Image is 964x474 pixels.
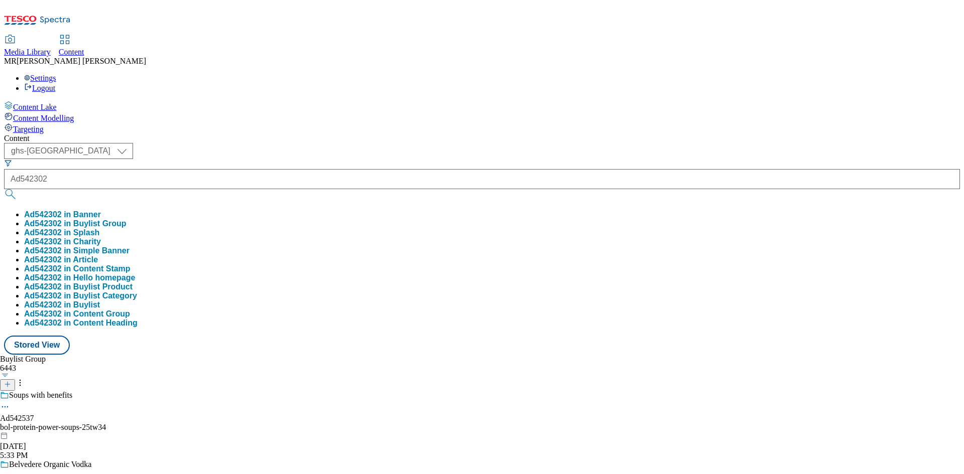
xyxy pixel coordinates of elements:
[24,291,137,300] div: Ad542302 in
[73,237,101,246] span: Charity
[4,112,960,123] a: Content Modelling
[24,282,133,291] button: Ad542302 in Buylist Product
[24,84,55,92] a: Logout
[4,48,51,56] span: Media Library
[24,237,101,246] div: Ad542302 in
[24,309,130,319] button: Ad542302 in Content Group
[73,291,137,300] span: Buylist Category
[13,103,57,111] span: Content Lake
[24,228,99,237] button: Ad542302 in Splash
[13,125,44,133] span: Targeting
[4,169,960,189] input: Search
[4,36,51,57] a: Media Library
[59,48,84,56] span: Content
[24,219,127,228] div: Ad542302 in
[59,36,84,57] a: Content
[73,264,131,273] span: Content Stamp
[24,74,56,82] a: Settings
[24,319,138,328] button: Ad542302 in Content Heading
[4,101,960,112] a: Content Lake
[24,237,101,246] button: Ad542302 in Charity
[24,264,131,273] button: Ad542302 in Content Stamp
[4,123,960,134] a: Targeting
[24,309,130,319] div: Ad542302 in
[4,159,12,167] svg: Search Filters
[73,309,130,318] span: Content Group
[24,273,135,282] button: Ad542302 in Hello homepage
[24,291,137,300] button: Ad542302 in Buylist Category
[9,460,91,469] div: Belvedere Organic Vodka
[13,114,74,122] span: Content Modelling
[4,134,960,143] div: Content
[24,210,101,219] button: Ad542302 in Banner
[24,264,131,273] div: Ad542302 in
[4,57,17,65] span: MR
[24,300,100,309] button: Ad542302 in Buylist
[24,255,98,264] button: Ad542302 in Article
[4,336,70,355] button: Stored View
[73,219,127,228] span: Buylist Group
[24,246,130,255] button: Ad542302 in Simple Banner
[17,57,146,65] span: [PERSON_NAME] [PERSON_NAME]
[24,219,127,228] button: Ad542302 in Buylist Group
[9,391,72,400] div: Soups with benefits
